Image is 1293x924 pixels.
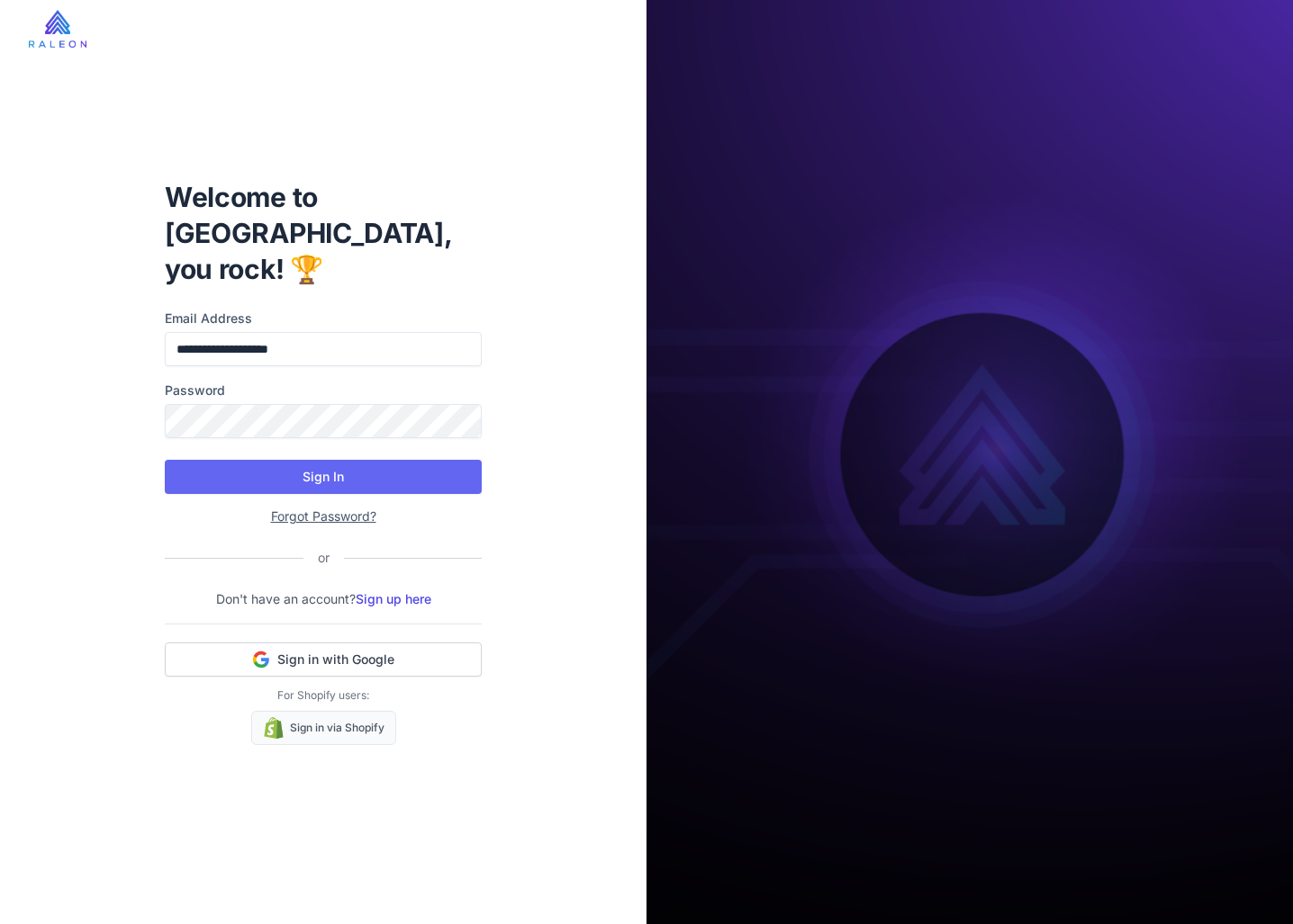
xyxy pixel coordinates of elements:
div: or [303,548,344,568]
a: Sign in via Shopify [251,711,396,745]
a: Sign up here [356,591,431,606]
img: raleon-logo-whitebg.9aac0268.jpg [29,10,86,48]
label: Email Address [165,309,482,328]
button: Sign In [165,460,482,494]
p: Don't have an account? [165,589,482,609]
span: Sign in with Google [277,650,394,668]
button: Sign in with Google [165,642,482,677]
h1: Welcome to [GEOGRAPHIC_DATA], you rock! 🏆 [165,179,482,287]
p: For Shopify users: [165,687,482,704]
label: Password [165,381,482,400]
a: Forgot Password? [271,508,376,524]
